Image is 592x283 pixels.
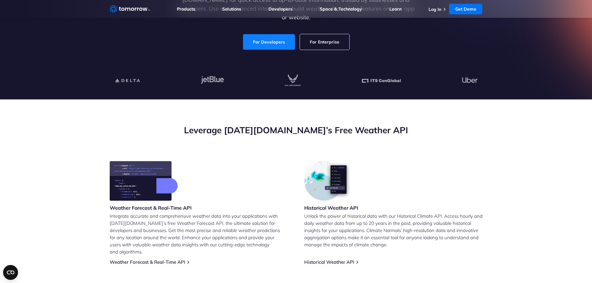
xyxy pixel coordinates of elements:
a: Log In [429,7,441,12]
a: Developers [268,6,292,12]
a: Space & Technology [320,6,362,12]
p: Unlock the power of historical data with our Historical Climate API. Access hourly and daily weat... [304,212,483,248]
h3: Weather Forecast & Real-Time API [110,204,192,211]
a: Historical Weather API [304,259,354,265]
a: For Developers [243,34,295,50]
a: Learn [389,6,402,12]
a: Get Demo [449,4,482,14]
a: Products [177,6,195,12]
p: Integrate accurate and comprehensive weather data into your applications with [DATE][DOMAIN_NAME]... [110,212,288,255]
a: Solutions [222,6,241,12]
h3: Historical Weather API [304,204,358,211]
a: Weather Forecast & Real-Time API [110,259,185,265]
button: Open CMP widget [3,265,18,280]
h2: Leverage [DATE][DOMAIN_NAME]’s Free Weather API [110,124,483,136]
a: For Enterprise [300,34,349,50]
a: Home link [110,4,150,14]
